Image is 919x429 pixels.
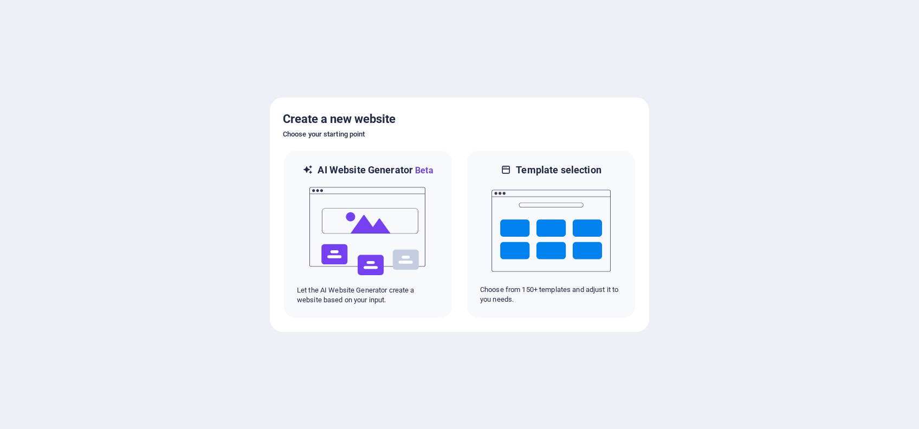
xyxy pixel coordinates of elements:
[466,149,636,319] div: Template selectionChoose from 150+ templates and adjust it to you needs.
[297,285,439,305] p: Let the AI Website Generator create a website based on your input.
[283,149,453,319] div: AI Website GeneratorBetaaiLet the AI Website Generator create a website based on your input.
[283,110,636,128] h5: Create a new website
[318,164,433,177] h6: AI Website Generator
[480,285,622,304] p: Choose from 150+ templates and adjust it to you needs.
[283,128,636,141] h6: Choose your starting point
[308,177,428,285] img: ai
[413,165,433,175] span: Beta
[516,164,601,177] h6: Template selection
